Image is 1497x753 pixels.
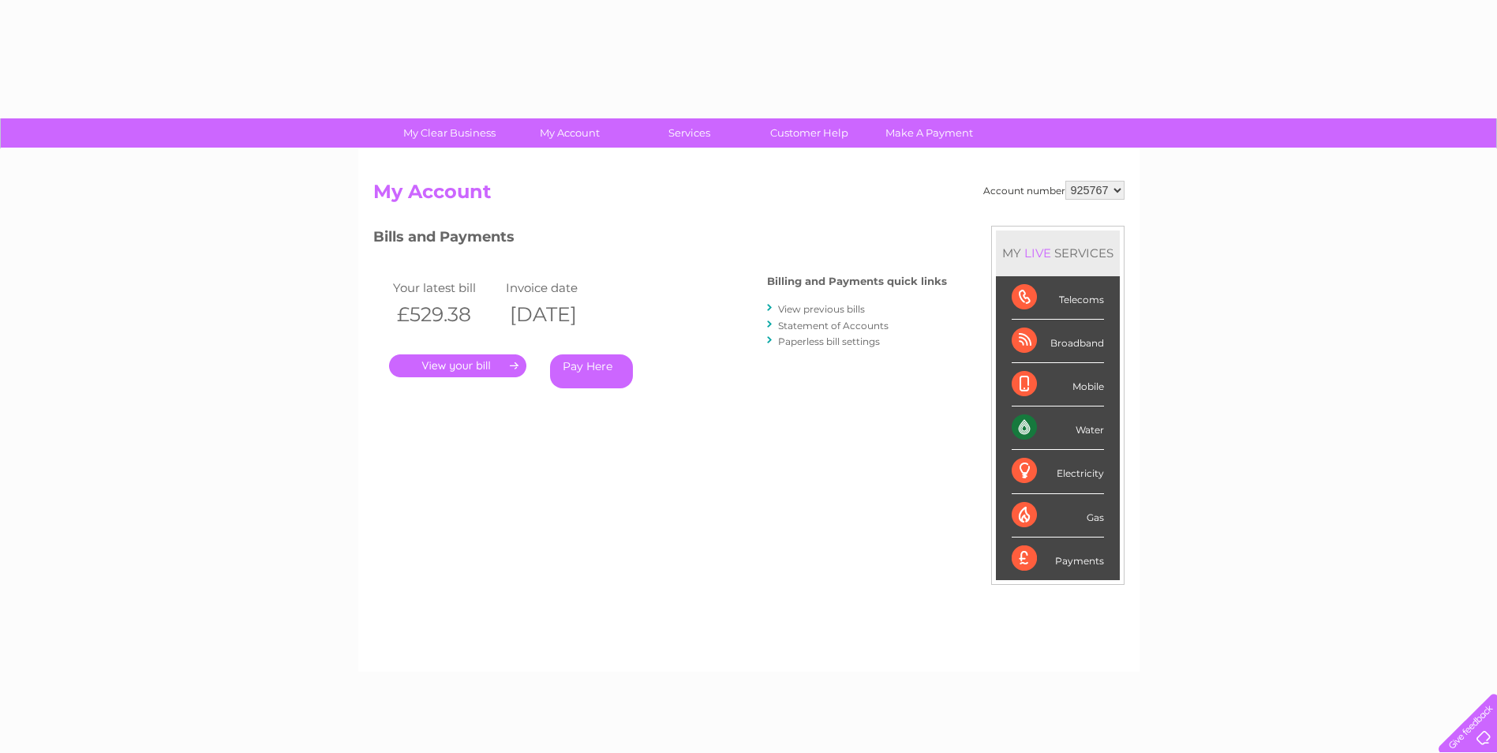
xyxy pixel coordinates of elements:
[864,118,994,148] a: Make A Payment
[1012,406,1104,450] div: Water
[744,118,874,148] a: Customer Help
[778,303,865,315] a: View previous bills
[1012,538,1104,580] div: Payments
[389,298,503,331] th: £529.38
[373,226,947,253] h3: Bills and Payments
[373,181,1125,211] h2: My Account
[1012,276,1104,320] div: Telecoms
[389,354,526,377] a: .
[996,230,1120,275] div: MY SERVICES
[1021,245,1054,260] div: LIVE
[1012,450,1104,493] div: Electricity
[1012,494,1104,538] div: Gas
[502,277,616,298] td: Invoice date
[504,118,634,148] a: My Account
[624,118,754,148] a: Services
[1012,320,1104,363] div: Broadband
[502,298,616,331] th: [DATE]
[767,275,947,287] h4: Billing and Payments quick links
[778,335,880,347] a: Paperless bill settings
[1012,363,1104,406] div: Mobile
[550,354,633,388] a: Pay Here
[983,181,1125,200] div: Account number
[389,277,503,298] td: Your latest bill
[384,118,515,148] a: My Clear Business
[778,320,889,332] a: Statement of Accounts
